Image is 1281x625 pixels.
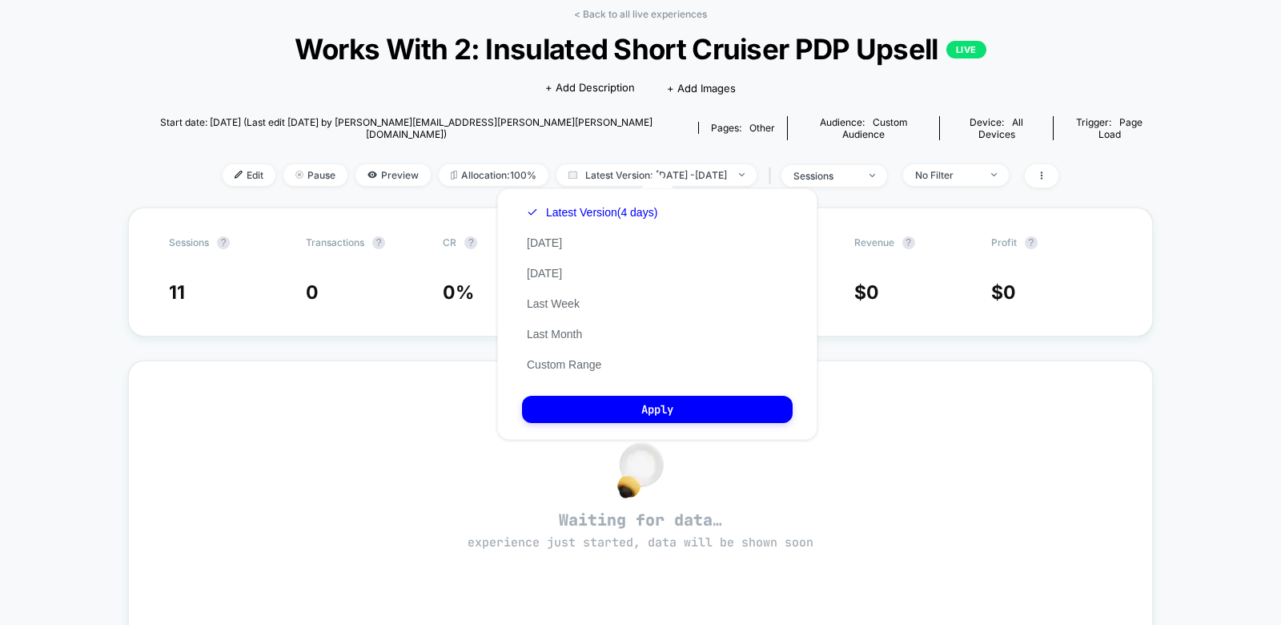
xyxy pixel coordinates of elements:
span: Revenue [854,236,894,248]
span: Latest Version: [DATE] - [DATE] [556,164,757,186]
button: Custom Range [522,357,606,372]
span: 0 % [443,281,474,304]
img: calendar [568,171,577,179]
span: Allocation: 100% [439,164,548,186]
div: Trigger: [1066,116,1153,140]
button: Latest Version(4 days) [522,205,662,220]
span: 0 [1003,281,1016,304]
span: + Add Images [667,82,736,95]
button: [DATE] [522,236,567,250]
span: Pause [283,164,347,186]
span: CR [443,236,456,248]
span: 11 [169,281,185,304]
button: ? [464,236,477,249]
span: Works With 2: Insulated Short Cruiser PDP Upsell [179,32,1102,66]
span: 0 [306,281,319,304]
button: ? [902,236,915,249]
img: end [295,171,303,179]
button: Last Week [522,296,584,311]
span: Transactions [306,236,364,248]
span: | [765,164,781,187]
div: sessions [793,170,857,182]
a: < Back to all live experiences [574,8,707,20]
p: LIVE [946,41,986,58]
span: + Add Description [545,80,635,96]
img: end [869,174,875,177]
button: [DATE] [522,266,567,280]
img: rebalance [451,171,457,179]
span: Profit [991,236,1017,248]
button: ? [1025,236,1038,249]
span: Device: [939,116,1053,140]
span: Page Load [1098,116,1143,140]
div: Audience: [800,116,927,140]
button: ? [372,236,385,249]
span: Start date: [DATE] (Last edit [DATE] by [PERSON_NAME][EMAIL_ADDRESS][PERSON_NAME][PERSON_NAME][DO... [128,116,685,140]
span: $ [854,281,879,304]
img: no_data [617,442,664,498]
span: all devices [978,116,1024,140]
button: Apply [522,396,793,423]
div: Pages: [711,122,775,134]
span: Waiting for data… [157,510,1124,551]
img: end [991,173,997,176]
div: No Filter [915,169,979,181]
span: 0 [866,281,879,304]
span: Sessions [169,236,209,248]
span: $ [991,281,1016,304]
span: experience just started, data will be shown soon [468,534,813,550]
span: other [749,122,775,134]
span: Edit [223,164,275,186]
img: edit [235,171,243,179]
button: ? [217,236,230,249]
button: Last Month [522,327,587,341]
span: Preview [355,164,431,186]
span: Custom Audience [842,116,908,140]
